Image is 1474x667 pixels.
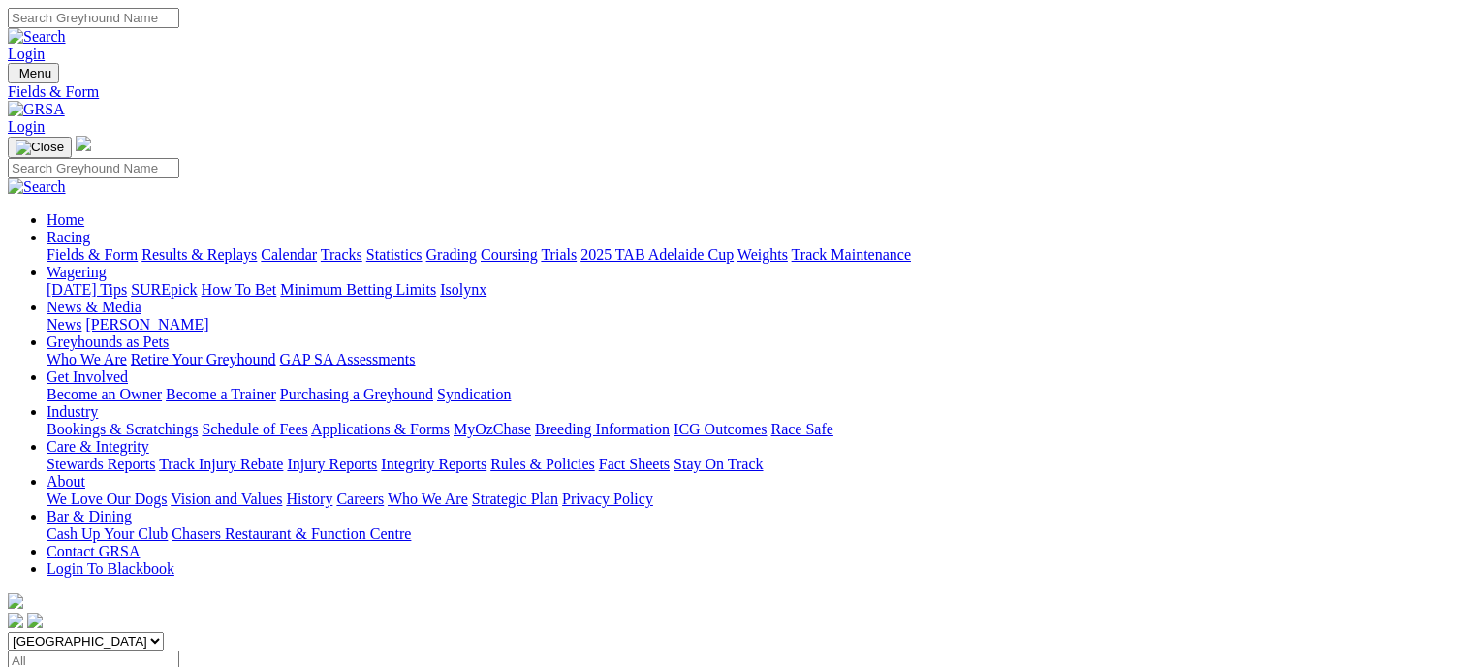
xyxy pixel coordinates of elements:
a: Become an Owner [47,386,162,402]
a: Wagering [47,264,107,280]
a: Applications & Forms [311,421,450,437]
a: Bookings & Scratchings [47,421,198,437]
div: About [47,491,1466,508]
a: Syndication [437,386,511,402]
a: Fields & Form [8,83,1466,101]
img: facebook.svg [8,613,23,628]
a: Stay On Track [674,456,763,472]
a: Industry [47,403,98,420]
a: [PERSON_NAME] [85,316,208,333]
a: Stewards Reports [47,456,155,472]
a: 2025 TAB Adelaide Cup [580,246,734,263]
div: Racing [47,246,1466,264]
a: Login To Blackbook [47,560,174,577]
a: Track Injury Rebate [159,456,283,472]
div: Greyhounds as Pets [47,351,1466,368]
a: History [286,491,332,507]
a: Login [8,46,45,62]
a: Weights [737,246,788,263]
a: Tracks [321,246,362,263]
img: twitter.svg [27,613,43,628]
a: Greyhounds as Pets [47,333,169,350]
a: SUREpick [131,281,197,298]
a: Who We Are [47,351,127,367]
div: Care & Integrity [47,456,1466,473]
a: Purchasing a Greyhound [280,386,433,402]
img: Close [16,140,64,155]
a: Who We Are [388,491,468,507]
a: About [47,473,85,490]
a: Integrity Reports [381,456,486,472]
a: Bar & Dining [47,508,132,524]
a: Fact Sheets [599,456,670,472]
a: Schedule of Fees [202,421,307,437]
a: Chasers Restaurant & Function Centre [172,525,411,542]
div: Get Involved [47,386,1466,403]
a: News & Media [47,299,141,315]
img: logo-grsa-white.png [8,593,23,609]
div: Wagering [47,281,1466,299]
img: Search [8,28,66,46]
a: Privacy Policy [562,491,653,507]
a: ICG Outcomes [674,421,767,437]
a: News [47,316,81,333]
input: Search [8,8,179,28]
a: Injury Reports [287,456,377,472]
a: Coursing [481,246,538,263]
a: Track Maintenance [792,246,911,263]
a: Home [47,211,84,228]
a: Minimum Betting Limits [280,281,436,298]
a: Cash Up Your Club [47,525,168,542]
a: Racing [47,229,90,245]
a: Isolynx [440,281,486,298]
a: Trials [541,246,577,263]
img: GRSA [8,101,65,118]
a: GAP SA Assessments [280,351,416,367]
button: Toggle navigation [8,137,72,158]
a: Vision and Values [171,491,282,507]
a: Results & Replays [141,246,257,263]
a: Rules & Policies [490,456,595,472]
img: Search [8,178,66,196]
div: Bar & Dining [47,525,1466,543]
span: Menu [19,66,51,80]
a: [DATE] Tips [47,281,127,298]
input: Search [8,158,179,178]
a: Race Safe [770,421,832,437]
a: How To Bet [202,281,277,298]
a: Fields & Form [47,246,138,263]
a: Login [8,118,45,135]
img: logo-grsa-white.png [76,136,91,151]
div: Industry [47,421,1466,438]
a: MyOzChase [454,421,531,437]
a: Strategic Plan [472,491,558,507]
a: Careers [336,491,384,507]
div: News & Media [47,316,1466,333]
a: Care & Integrity [47,438,149,455]
button: Toggle navigation [8,63,59,83]
a: We Love Our Dogs [47,491,167,507]
a: Get Involved [47,368,128,385]
a: Retire Your Greyhound [131,351,276,367]
a: Become a Trainer [166,386,276,402]
a: Contact GRSA [47,543,140,559]
a: Grading [426,246,477,263]
a: Statistics [366,246,423,263]
a: Breeding Information [535,421,670,437]
a: Calendar [261,246,317,263]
